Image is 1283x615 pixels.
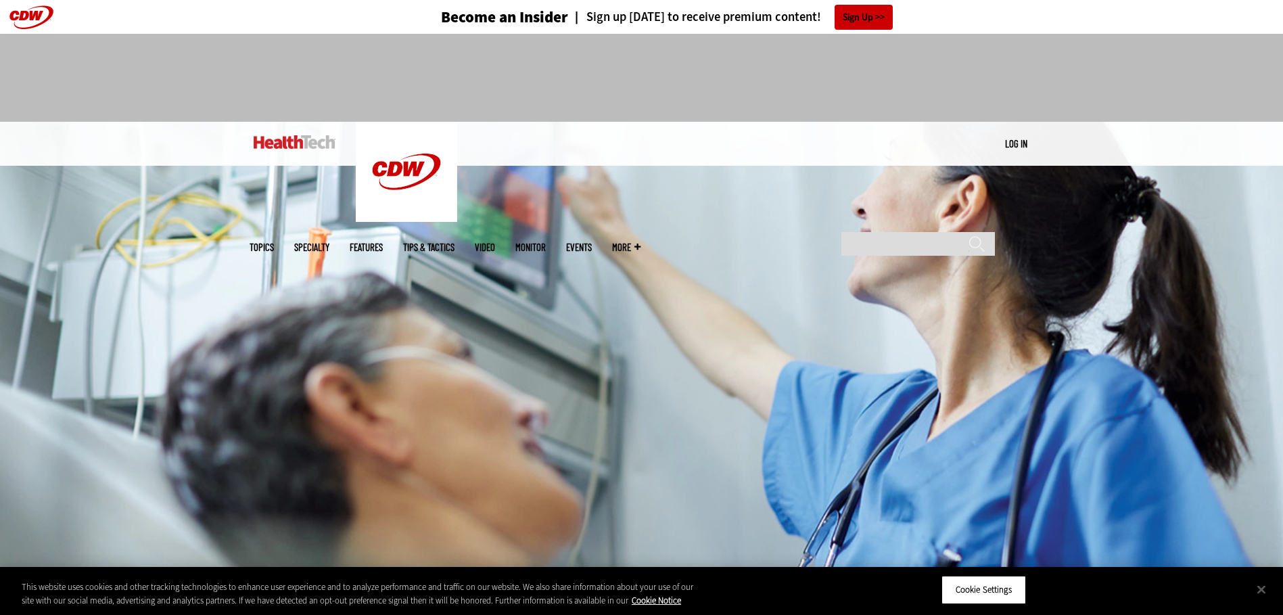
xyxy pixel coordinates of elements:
[1005,137,1027,151] div: User menu
[22,580,705,607] div: This website uses cookies and other tracking technologies to enhance user experience and to analy...
[612,242,640,252] span: More
[294,242,329,252] span: Specialty
[403,242,454,252] a: Tips & Tactics
[1005,137,1027,150] a: Log in
[835,5,893,30] a: Sign Up
[250,242,274,252] span: Topics
[566,242,592,252] a: Events
[568,11,821,24] a: Sign up [DATE] to receive premium content!
[1246,574,1276,604] button: Close
[396,47,888,108] iframe: advertisement
[356,122,457,222] img: Home
[941,576,1026,604] button: Cookie Settings
[356,211,457,225] a: CDW
[515,242,546,252] a: MonITor
[632,595,681,606] a: More information about your privacy
[350,242,383,252] a: Features
[254,135,335,149] img: Home
[390,9,568,25] a: Become an Insider
[475,242,495,252] a: Video
[441,9,568,25] h3: Become an Insider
